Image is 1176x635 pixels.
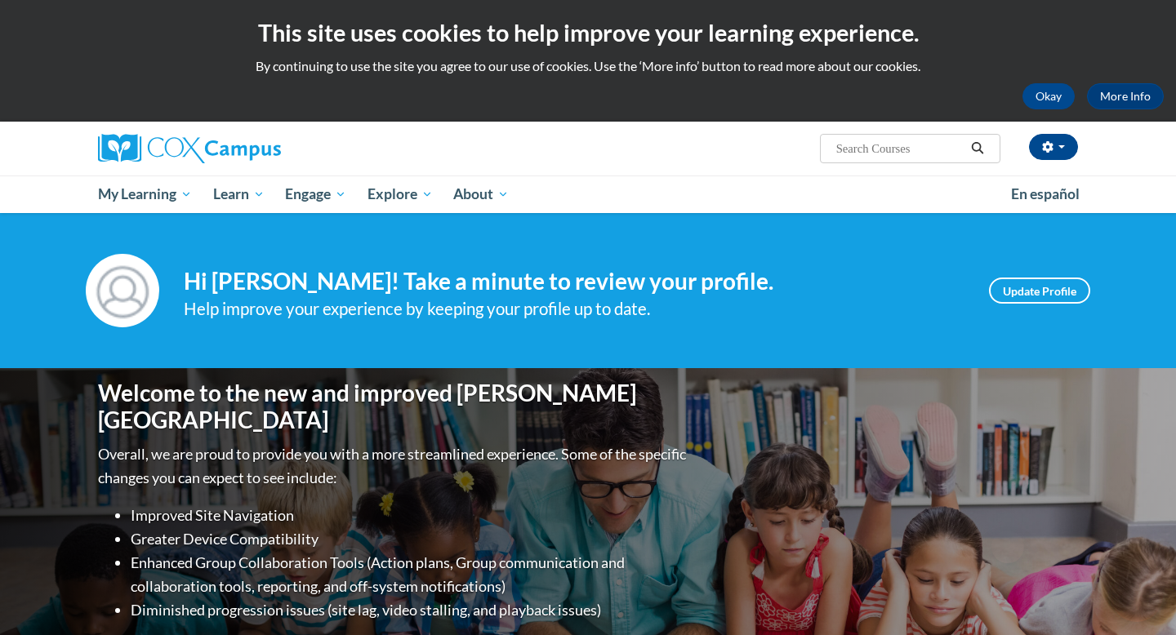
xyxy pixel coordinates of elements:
[1022,83,1075,109] button: Okay
[131,598,690,622] li: Diminished progression issues (site lag, video stalling, and playback issues)
[1011,185,1080,202] span: En español
[12,57,1164,75] p: By continuing to use the site you agree to our use of cookies. Use the ‘More info’ button to read...
[98,134,408,163] a: Cox Campus
[1087,83,1164,109] a: More Info
[965,139,990,158] button: Search
[1000,177,1090,211] a: En español
[184,268,964,295] h4: Hi [PERSON_NAME]! Take a minute to review your profile.
[86,254,159,327] img: Profile Image
[98,184,192,204] span: My Learning
[213,184,265,204] span: Learn
[131,527,690,551] li: Greater Device Compatibility
[1111,570,1163,622] iframe: Button to launch messaging window
[1029,134,1078,160] button: Account Settings
[274,175,357,213] a: Engage
[98,442,690,490] p: Overall, we are proud to provide you with a more streamlined experience. Some of the specific cha...
[357,175,443,213] a: Explore
[453,184,509,204] span: About
[991,531,1024,563] iframe: Close message
[285,184,346,204] span: Engage
[131,504,690,527] li: Improved Site Navigation
[203,175,275,213] a: Learn
[184,295,964,322] div: Help improve your experience by keeping your profile up to date.
[73,175,1102,213] div: Main menu
[12,16,1164,49] h2: This site uses cookies to help improve your learning experience.
[98,134,281,163] img: Cox Campus
[98,380,690,434] h1: Welcome to the new and improved [PERSON_NAME][GEOGRAPHIC_DATA]
[835,139,965,158] input: Search Courses
[989,278,1090,304] a: Update Profile
[87,175,203,213] a: My Learning
[443,175,520,213] a: About
[131,551,690,598] li: Enhanced Group Collaboration Tools (Action plans, Group communication and collaboration tools, re...
[367,184,433,204] span: Explore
